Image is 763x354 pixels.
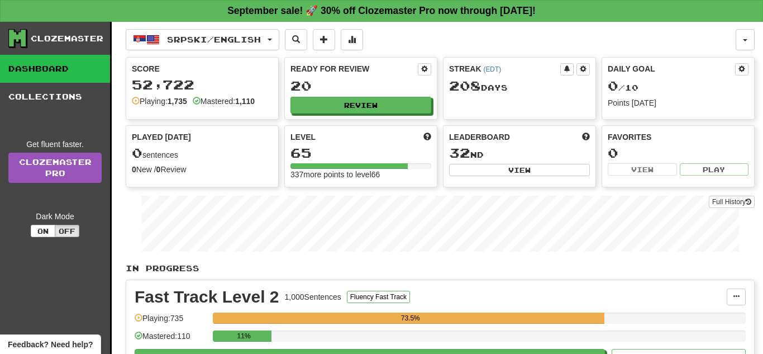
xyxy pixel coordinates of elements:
div: sentences [132,146,273,161]
p: In Progress [126,263,755,274]
button: On [31,225,55,237]
div: Points [DATE] [608,97,748,108]
button: View [449,164,590,176]
button: Add sentence to collection [313,29,335,50]
div: 73.5% [216,313,604,324]
span: Score more points to level up [423,131,431,143]
div: Ready for Review [290,63,418,74]
div: Daily Goal [608,63,735,75]
div: Mastered: [193,96,255,107]
div: Favorites [608,131,748,143]
div: Dark Mode [8,211,102,222]
div: 20 [290,79,431,93]
div: 1,000 Sentences [285,291,341,303]
div: Mastered: 110 [135,331,207,349]
div: 52,722 [132,78,273,92]
a: (EDT) [483,65,501,73]
span: / 10 [608,83,638,92]
div: Fast Track Level 2 [135,289,279,305]
span: This week in points, UTC [582,131,590,143]
span: Srpski / English [167,35,261,44]
button: Review [290,97,431,114]
strong: September sale! 🚀 30% off Clozemaster Pro now through [DATE]! [227,5,536,16]
div: 0 [608,146,748,160]
div: Day s [449,79,590,93]
span: 32 [449,145,470,161]
button: Search sentences [285,29,307,50]
strong: 0 [156,165,161,174]
span: 0 [132,145,142,161]
div: Playing: 735 [135,313,207,331]
div: Streak [449,63,560,74]
span: Leaderboard [449,131,510,143]
span: Open feedback widget [8,339,93,350]
button: More stats [341,29,363,50]
div: Score [132,63,273,74]
span: 0 [608,78,618,93]
div: 11% [216,331,271,342]
span: Played [DATE] [132,131,191,143]
div: New / Review [132,164,273,175]
div: 65 [290,146,431,160]
strong: 1,735 [168,97,187,106]
button: Fluency Fast Track [347,291,410,303]
div: Clozemaster [31,33,103,44]
a: ClozemasterPro [8,153,102,183]
div: nd [449,146,590,161]
div: Playing: [132,96,187,107]
div: 337 more points to level 66 [290,169,431,180]
strong: 1,110 [235,97,255,106]
span: Level [290,131,316,143]
button: Off [55,225,79,237]
button: View [608,163,677,176]
button: Srpski/English [126,29,279,50]
button: Play [680,163,749,176]
span: 208 [449,78,481,93]
strong: 0 [132,165,136,174]
button: Full History [709,196,755,208]
div: Get fluent faster. [8,139,102,150]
